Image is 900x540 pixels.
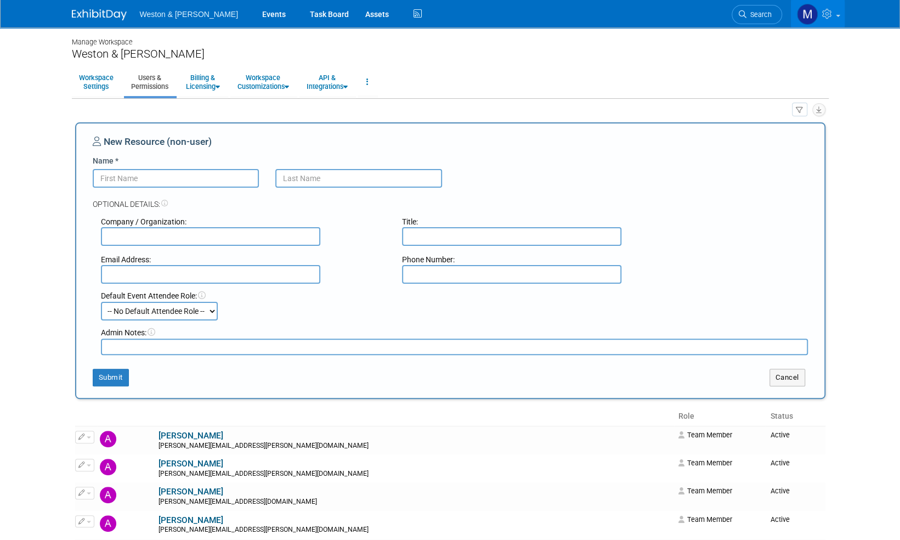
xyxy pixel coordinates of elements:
[766,407,825,426] th: Status
[124,69,176,95] a: Users &Permissions
[770,487,789,495] span: Active
[93,369,129,386] button: Submit
[72,27,829,47] div: Manage Workspace
[159,515,223,525] a: [PERSON_NAME]
[678,431,732,439] span: Team Member
[159,487,223,497] a: [PERSON_NAME]
[159,470,672,479] div: [PERSON_NAME][EMAIL_ADDRESS][PERSON_NAME][DOMAIN_NAME]
[769,369,805,386] button: Cancel
[93,188,808,210] div: Optional Details:
[797,4,818,25] img: Mary Ann Trujillo
[678,487,732,495] span: Team Member
[678,459,732,467] span: Team Member
[159,459,223,469] a: [PERSON_NAME]
[100,459,116,475] img: Alex Simpson
[72,47,829,61] div: Weston & [PERSON_NAME]
[100,431,116,447] img: Aaron Kearnan
[93,169,259,188] input: First Name
[93,155,118,166] label: Name *
[101,216,386,227] div: Company / Organization:
[72,9,127,20] img: ExhibitDay
[299,69,355,95] a: API &Integrations
[230,69,296,95] a: WorkspaceCustomizations
[402,216,687,227] div: Title:
[100,515,116,532] img: Allie Goldberg
[179,69,227,95] a: Billing &Licensing
[101,290,808,301] div: Default Event Attendee Role:
[275,169,442,188] input: Last Name
[732,5,782,24] a: Search
[674,407,766,426] th: Role
[402,254,687,265] div: Phone Number:
[159,431,223,441] a: [PERSON_NAME]
[678,515,732,524] span: Team Member
[101,327,808,338] div: Admin Notes:
[159,442,672,451] div: [PERSON_NAME][EMAIL_ADDRESS][PERSON_NAME][DOMAIN_NAME]
[770,515,789,524] span: Active
[93,135,808,155] div: New Resource (non-user)
[770,431,789,439] span: Active
[159,526,672,535] div: [PERSON_NAME][EMAIL_ADDRESS][PERSON_NAME][DOMAIN_NAME]
[101,254,386,265] div: Email Address:
[159,498,672,507] div: [PERSON_NAME][EMAIL_ADDRESS][DOMAIN_NAME]
[100,487,116,503] img: Alexandra Gaspar
[770,459,789,467] span: Active
[140,10,238,19] span: Weston & [PERSON_NAME]
[72,69,121,95] a: WorkspaceSettings
[746,10,772,19] span: Search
